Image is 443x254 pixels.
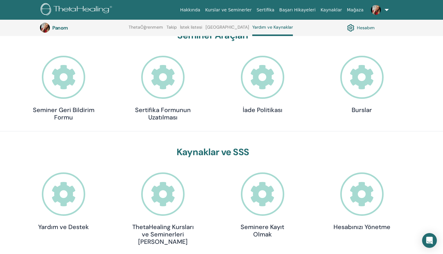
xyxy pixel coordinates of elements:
[129,25,163,34] a: ThetaÖğrenmem
[132,172,194,245] a: ThetaHealing Kursları ve Seminerleri [PERSON_NAME]
[254,4,277,16] a: Sertifika
[331,56,393,114] a: Burslar
[422,233,437,248] div: Intercom Messenger'ı Aç
[132,106,194,121] h4: Sertifika Formunun Uzatılması
[252,25,293,36] a: Yardım ve Kaynaklar
[347,22,375,33] a: Hesabım
[40,23,50,33] img: default.jpg
[331,106,393,114] h4: Burslar
[132,223,194,245] h4: ThetaHealing Kursları ve Seminerleri [PERSON_NAME]
[132,56,194,121] a: Sertifika Formunun Uzatılması
[33,30,393,41] h3: Seminer Araçları
[203,4,254,16] a: Kurslar ve Seminerler
[371,5,381,15] img: default.jpg
[52,25,114,31] h3: Panom
[166,25,177,34] a: Takip
[232,56,293,114] a: İade Politikası
[206,25,249,34] a: [GEOGRAPHIC_DATA]
[331,223,393,231] h4: Hesabınızı Yönetme
[331,172,393,231] a: Hesabınızı Yönetme
[33,106,94,121] h4: Seminer Geri Bildirim Formu
[344,4,366,16] a: Mağaza
[232,106,293,114] h4: İade Politikası
[277,4,318,16] a: Başarı Hikayeleri
[318,4,345,16] a: Kaynaklar
[232,172,293,238] a: Seminere Kayıt Olmak
[33,223,94,231] h4: Yardım ve Destek
[33,172,94,231] a: Yardım ve Destek
[180,25,202,34] a: İstek listesi
[33,56,94,121] a: Seminer Geri Bildirim Formu
[347,22,354,33] img: cog.svg
[232,223,293,238] h4: Seminere Kayıt Olmak
[41,3,114,17] img: logo.png
[33,147,393,158] h3: Kaynaklar ve SSS
[178,4,203,16] a: Hakkında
